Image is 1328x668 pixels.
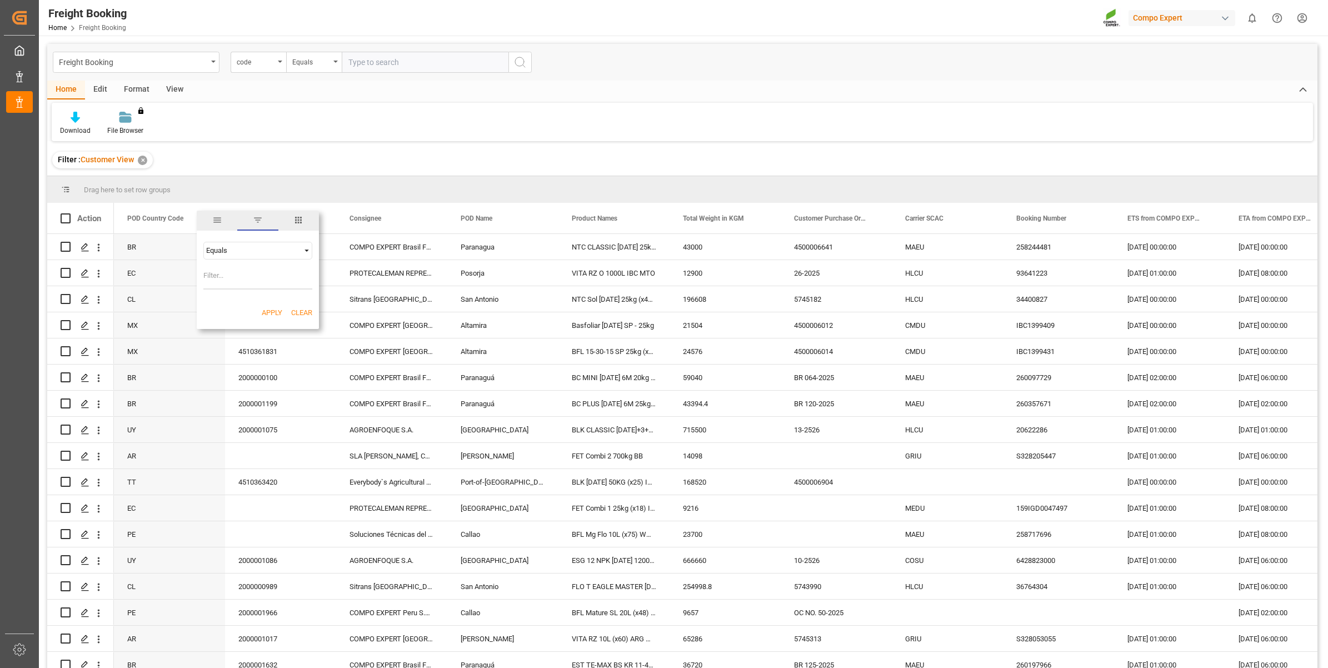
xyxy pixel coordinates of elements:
div: Paranaguá [447,365,558,390]
div: PROTECALEMAN REPRESENTACIONES, Químicas PROTEC S.A. [336,260,447,286]
div: 4510361831 [225,338,336,364]
div: 20622286 [1003,417,1114,442]
div: 258717696 [1003,521,1114,547]
div: Press SPACE to select this row. [47,495,114,521]
span: columns [278,211,319,231]
div: Soluciones Técnicas del Agro S.A.C. [336,521,447,547]
button: search button [508,52,532,73]
div: 666660 [670,547,781,573]
div: Filtering operator [203,242,312,260]
div: Posorja [447,260,558,286]
div: MEDU [892,495,1003,521]
div: AGROENFOQUE S.A. [336,417,447,442]
div: Edit [85,81,116,99]
div: 59040 [670,365,781,390]
div: [DATE] 00:00:00 [1114,312,1225,338]
div: AR [114,626,225,651]
div: MAEU [892,521,1003,547]
div: Action [77,213,101,223]
div: 26-2025 [781,260,892,286]
div: 2000000989 [225,574,336,599]
div: [PERSON_NAME] [447,626,558,651]
div: 9657 [670,600,781,625]
div: IBC1399431 [1003,338,1114,364]
div: 4510363420 [225,469,336,495]
div: [DATE] 01:00:00 [1114,495,1225,521]
div: Press SPACE to select this row. [47,365,114,391]
div: BR 064-2025 [781,365,892,390]
div: 12900 [670,260,781,286]
span: POD Country Code [127,215,183,222]
div: FET Combi 1 25kg (x18) INT [558,495,670,521]
div: 4500006641 [781,234,892,260]
div: Equals [206,246,299,255]
span: Filter : [58,155,81,164]
div: NTC Sol [DATE] 25kg (x48) INT MSE [558,286,670,312]
div: BFL Mature SL 20L (x48) CL MTO;BFL OSMOPROTECT SL 10L (x60) PE MTO (25) [558,600,670,625]
div: 6428823000 [1003,547,1114,573]
div: BR [114,234,225,260]
div: MX [114,338,225,364]
div: 2000001966 [225,600,336,625]
div: UY [114,547,225,573]
div: HLCU [892,286,1003,312]
span: Drag here to set row groups [84,186,171,194]
div: COMPO EXPERT [GEOGRAPHIC_DATA] SRL, Centro 3956 [336,626,447,651]
div: Paranagua [447,234,558,260]
div: Basfoliar [DATE] SP - 25kg [558,312,670,338]
span: POD Name [461,215,492,222]
div: Press SPACE to select this row. [47,391,114,417]
div: COSU [892,547,1003,573]
div: AR [114,443,225,468]
div: EC [114,495,225,521]
div: BC PLUS [DATE] 6M 25kg (x42) WW [558,391,670,416]
div: [DATE] 01:00:00 [1114,626,1225,651]
div: PE [114,521,225,547]
div: San Antonio [447,286,558,312]
span: ETA from COMPO EXPERT [1239,215,1313,222]
div: Home [47,81,85,99]
span: Booking Number [1016,215,1066,222]
div: COMPO EXPERT [GEOGRAPHIC_DATA] [336,338,447,364]
div: [DATE] 02:00:00 [1114,365,1225,390]
div: View [158,81,192,99]
div: code [237,54,274,67]
div: VITA RZ 10L (x60) ARG MTO [558,626,670,651]
div: VITA RZ O 1000L IBC MTO [558,260,670,286]
div: [GEOGRAPHIC_DATA] [447,417,558,442]
div: 254998.8 [670,574,781,599]
div: Port-of-[GEOGRAPHIC_DATA] [447,469,558,495]
span: general [197,211,237,231]
div: Freight Booking [48,5,127,22]
div: [DATE] 01:00:00 [1114,574,1225,599]
div: 4500006904 [781,469,892,495]
button: Clear [291,307,312,318]
div: SLA [PERSON_NAME], COMPO EXPERT Argentina SRL [336,443,447,468]
div: [DATE] 01:00:00 [1114,547,1225,573]
div: 715500 [670,417,781,442]
button: open menu [53,52,219,73]
div: COMPO EXPERT [GEOGRAPHIC_DATA] [336,312,447,338]
div: 168520 [670,469,781,495]
div: Callao [447,521,558,547]
div: Press SPACE to select this row. [47,600,114,626]
div: 43394.4 [670,391,781,416]
div: San Antonio [447,574,558,599]
div: BFL 15-30-15 SP 25kg (x48) GEN [558,338,670,364]
div: S328053055 [1003,626,1114,651]
div: PE [114,600,225,625]
div: 196608 [670,286,781,312]
div: BR [114,391,225,416]
div: 258244481 [1003,234,1114,260]
div: Press SPACE to select this row. [47,234,114,260]
span: Consignee [350,215,381,222]
div: 5743990 [781,574,892,599]
div: Download [60,126,91,136]
div: 34400827 [1003,286,1114,312]
div: 13-2526 [781,417,892,442]
div: Press SPACE to select this row. [47,260,114,286]
div: Sitrans [GEOGRAPHIC_DATA] [336,574,447,599]
div: Equals [292,54,330,67]
div: MAEU [892,391,1003,416]
div: 159IGD0047497 [1003,495,1114,521]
